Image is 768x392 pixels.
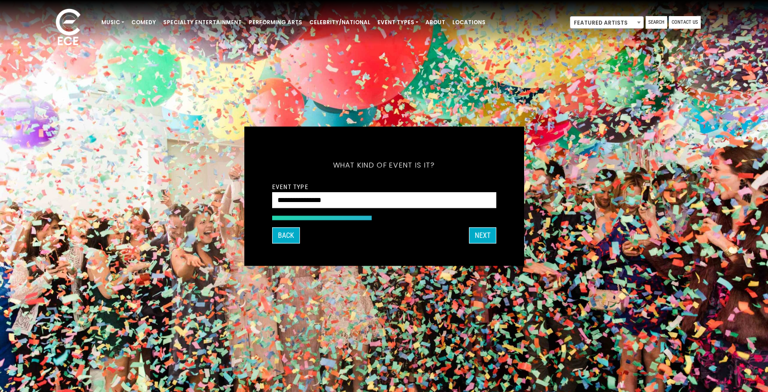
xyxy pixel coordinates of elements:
[245,15,306,30] a: Performing Arts
[449,15,489,30] a: Locations
[272,227,300,243] button: Back
[422,15,449,30] a: About
[646,16,667,29] a: Search
[306,15,374,30] a: Celebrity/National
[272,149,496,181] h5: What kind of event is it?
[469,227,496,243] button: Next
[374,15,422,30] a: Event Types
[570,16,644,29] span: Featured Artists
[272,182,308,190] label: Event Type
[98,15,128,30] a: Music
[160,15,245,30] a: Specialty Entertainment
[128,15,160,30] a: Comedy
[669,16,701,29] a: Contact Us
[570,17,643,29] span: Featured Artists
[46,6,91,50] img: ece_new_logo_whitev2-1.png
